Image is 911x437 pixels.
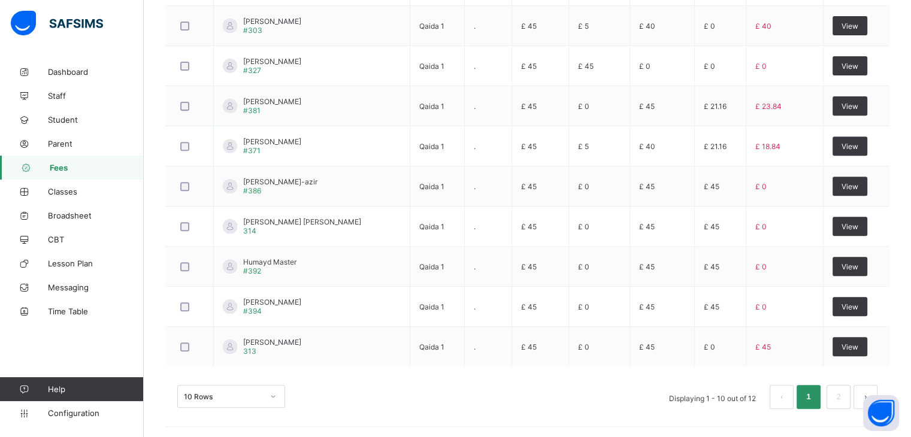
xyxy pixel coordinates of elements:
span: £ 18.84 [755,142,780,151]
span: £ 0 [578,262,589,271]
span: [PERSON_NAME] [243,17,301,26]
span: Broadsheet [48,211,144,220]
span: £ 45 [639,262,655,271]
span: . [474,22,476,31]
span: £ 0 [639,62,650,71]
span: #303 [243,26,262,35]
span: £ 0 [755,302,767,311]
span: Messaging [48,283,144,292]
span: Qaida 1 [419,182,444,191]
span: Configuration [48,408,143,418]
span: £ 45 [521,22,537,31]
span: £ 0 [755,182,767,191]
span: £ 45 [704,262,719,271]
span: . [474,142,476,151]
span: Qaida 1 [419,22,444,31]
span: Help [48,384,143,394]
span: . [474,262,476,271]
span: #381 [243,106,261,115]
span: . [474,102,476,111]
span: £ 0 [578,302,589,311]
span: View [842,262,858,271]
span: £ 21.16 [704,102,727,111]
span: £ 0 [578,342,589,351]
span: £ 45 [704,182,719,191]
span: Qaida 1 [419,262,444,271]
span: Classes [48,187,144,196]
span: £ 45 [521,62,537,71]
span: Qaida 1 [419,102,444,111]
span: Qaida 1 [419,302,444,311]
span: Lesson Plan [48,259,144,268]
span: £ 45 [521,102,537,111]
span: £ 45 [639,102,655,111]
span: £ 45 [755,342,771,351]
li: 下一页 [854,385,877,409]
span: £ 0 [704,342,715,351]
span: Dashboard [48,67,144,77]
span: . [474,182,476,191]
span: Staff [48,91,144,101]
span: View [842,222,858,231]
a: 2 [833,389,844,405]
span: View [842,102,858,111]
span: £ 0 [704,22,715,31]
span: . [474,342,476,351]
span: £ 5 [578,22,589,31]
span: View [842,62,858,71]
span: #327 [243,66,261,75]
span: £ 0 [755,62,767,71]
button: next page [854,385,877,409]
span: [PERSON_NAME] [243,338,301,347]
span: View [842,142,858,151]
span: [PERSON_NAME] [PERSON_NAME] [243,217,361,226]
span: Humayd Master [243,257,296,266]
span: #392 [243,266,261,275]
span: £ 45 [704,222,719,231]
span: View [842,342,858,351]
span: £ 40 [639,142,655,151]
span: £ 23.84 [755,102,782,111]
span: Qaida 1 [419,342,444,351]
span: View [842,302,858,311]
li: Displaying 1 - 10 out of 12 [660,385,765,409]
div: 10 Rows [184,392,263,401]
span: £ 45 [521,302,537,311]
li: 1 [797,385,821,409]
span: Qaida 1 [419,222,444,231]
span: £ 0 [755,262,767,271]
span: £ 45 [639,182,655,191]
span: CBT [48,235,144,244]
a: 1 [803,389,814,405]
span: £ 45 [639,342,655,351]
span: #386 [243,186,261,195]
span: £ 5 [578,142,589,151]
span: View [842,22,858,31]
span: £ 45 [521,342,537,351]
span: 313 [243,347,256,356]
span: £ 40 [755,22,771,31]
span: £ 0 [578,222,589,231]
span: £ 40 [639,22,655,31]
span: £ 0 [755,222,767,231]
span: Fees [50,163,144,172]
span: £ 0 [578,182,589,191]
span: [PERSON_NAME] [243,57,301,66]
span: 314 [243,226,256,235]
span: Qaida 1 [419,62,444,71]
span: . [474,222,476,231]
span: . [474,62,476,71]
img: safsims [11,11,103,36]
li: 2 [827,385,851,409]
span: £ 45 [521,262,537,271]
li: 上一页 [770,385,794,409]
span: [PERSON_NAME] [243,137,301,146]
span: £ 45 [521,142,537,151]
span: £ 45 [521,222,537,231]
button: prev page [770,385,794,409]
span: . [474,302,476,311]
span: Qaida 1 [419,142,444,151]
span: £ 45 [578,62,594,71]
span: £ 45 [639,302,655,311]
span: Time Table [48,306,144,316]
